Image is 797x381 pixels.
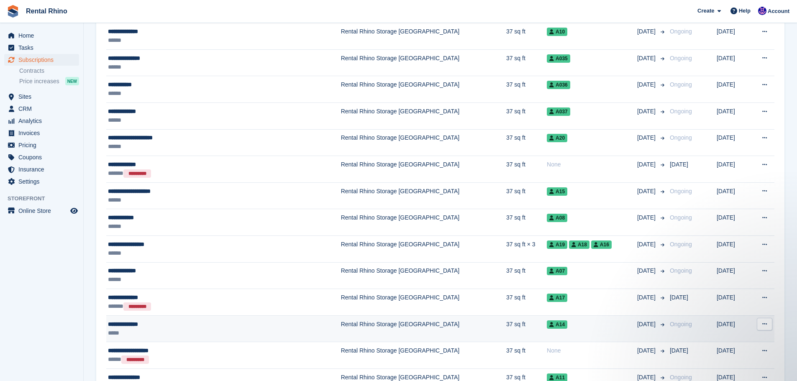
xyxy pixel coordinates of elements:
[4,139,79,151] a: menu
[670,321,692,327] span: Ongoing
[506,262,547,289] td: 37 sq ft
[637,54,657,63] span: [DATE]
[506,235,547,262] td: 37 sq ft × 3
[547,214,567,222] span: A08
[697,7,714,15] span: Create
[637,240,657,249] span: [DATE]
[670,55,692,61] span: Ongoing
[670,241,692,248] span: Ongoing
[341,315,506,342] td: Rental Rhino Storage [GEOGRAPHIC_DATA]
[341,76,506,103] td: Rental Rhino Storage [GEOGRAPHIC_DATA]
[341,235,506,262] td: Rental Rhino Storage [GEOGRAPHIC_DATA]
[506,102,547,129] td: 37 sq ft
[547,346,637,355] div: None
[4,42,79,54] a: menu
[4,91,79,102] a: menu
[18,30,69,41] span: Home
[341,23,506,50] td: Rental Rhino Storage [GEOGRAPHIC_DATA]
[18,54,69,66] span: Subscriptions
[717,49,750,76] td: [DATE]
[670,294,688,301] span: [DATE]
[18,91,69,102] span: Sites
[637,213,657,222] span: [DATE]
[506,49,547,76] td: 37 sq ft
[4,30,79,41] a: menu
[637,80,657,89] span: [DATE]
[591,240,612,249] span: A16
[637,320,657,329] span: [DATE]
[717,235,750,262] td: [DATE]
[717,102,750,129] td: [DATE]
[4,115,79,127] a: menu
[341,129,506,156] td: Rental Rhino Storage [GEOGRAPHIC_DATA]
[758,7,766,15] img: Ari Kolas
[4,127,79,139] a: menu
[670,214,692,221] span: Ongoing
[18,164,69,175] span: Insurance
[4,103,79,115] a: menu
[4,151,79,163] a: menu
[637,160,657,169] span: [DATE]
[637,293,657,302] span: [DATE]
[18,42,69,54] span: Tasks
[717,209,750,236] td: [DATE]
[341,262,506,289] td: Rental Rhino Storage [GEOGRAPHIC_DATA]
[4,164,79,175] a: menu
[547,54,570,63] span: A035
[547,28,567,36] span: A10
[547,294,567,302] span: A17
[717,129,750,156] td: [DATE]
[18,205,69,217] span: Online Store
[8,194,83,203] span: Storefront
[670,134,692,141] span: Ongoing
[4,54,79,66] a: menu
[547,240,567,249] span: A19
[637,346,657,355] span: [DATE]
[506,23,547,50] td: 37 sq ft
[18,139,69,151] span: Pricing
[4,205,79,217] a: menu
[341,102,506,129] td: Rental Rhino Storage [GEOGRAPHIC_DATA]
[547,134,567,142] span: A20
[717,342,750,369] td: [DATE]
[637,107,657,116] span: [DATE]
[547,320,567,329] span: A14
[506,129,547,156] td: 37 sq ft
[670,267,692,274] span: Ongoing
[717,315,750,342] td: [DATE]
[637,27,657,36] span: [DATE]
[670,347,688,354] span: [DATE]
[717,182,750,209] td: [DATE]
[670,188,692,194] span: Ongoing
[717,23,750,50] td: [DATE]
[18,127,69,139] span: Invoices
[19,67,79,75] a: Contracts
[4,176,79,187] a: menu
[547,160,637,169] div: None
[18,151,69,163] span: Coupons
[506,315,547,342] td: 37 sq ft
[18,103,69,115] span: CRM
[18,176,69,187] span: Settings
[670,161,688,168] span: [DATE]
[717,76,750,103] td: [DATE]
[637,266,657,275] span: [DATE]
[768,7,789,15] span: Account
[341,209,506,236] td: Rental Rhino Storage [GEOGRAPHIC_DATA]
[65,77,79,85] div: NEW
[547,107,570,116] span: A037
[670,108,692,115] span: Ongoing
[717,262,750,289] td: [DATE]
[637,133,657,142] span: [DATE]
[506,182,547,209] td: 37 sq ft
[547,187,567,196] span: A15
[506,156,547,183] td: 37 sq ft
[569,240,589,249] span: A18
[670,374,692,381] span: Ongoing
[341,182,506,209] td: Rental Rhino Storage [GEOGRAPHIC_DATA]
[547,81,570,89] span: A036
[341,49,506,76] td: Rental Rhino Storage [GEOGRAPHIC_DATA]
[7,5,19,18] img: stora-icon-8386f47178a22dfd0bd8f6a31ec36ba5ce8667c1dd55bd0f319d3a0aa187defe.svg
[670,28,692,35] span: Ongoing
[341,156,506,183] td: Rental Rhino Storage [GEOGRAPHIC_DATA]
